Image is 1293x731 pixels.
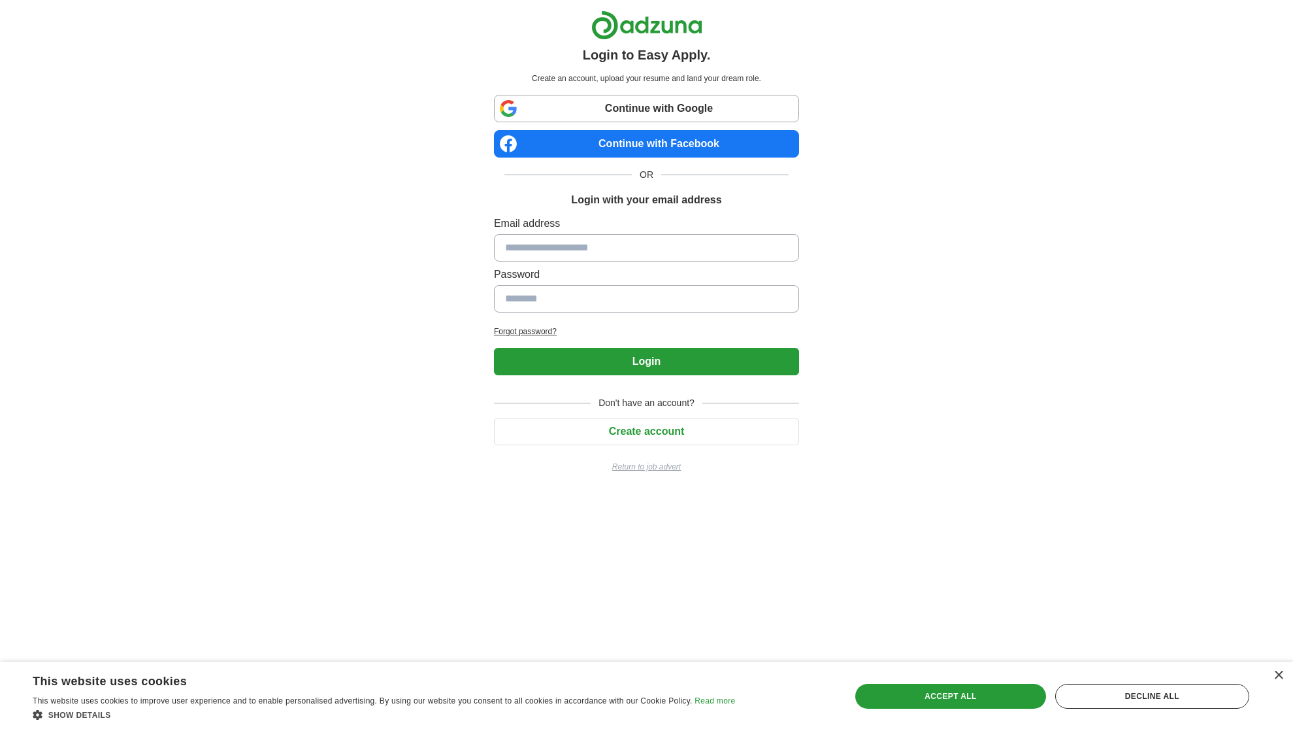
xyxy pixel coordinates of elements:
div: Decline all [1055,684,1249,709]
a: Read more, opens a new window [695,696,735,705]
div: Close [1273,671,1283,681]
h1: Login to Easy Apply. [583,45,711,65]
div: Show details [33,708,735,721]
button: Login [494,348,799,375]
span: OR [632,168,661,182]
h1: Login with your email address [571,192,721,208]
a: Create account [494,426,799,437]
label: Email address [494,216,799,231]
a: Continue with Google [494,95,799,122]
label: Password [494,267,799,282]
button: Create account [494,418,799,445]
span: Show details [48,711,111,720]
span: Don't have an account? [591,396,702,410]
p: Create an account, upload your resume and land your dream role. [497,73,796,84]
div: Accept all [855,684,1046,709]
span: This website uses cookies to improve user experience and to enable personalised advertising. By u... [33,696,693,705]
a: Return to job advert [494,461,799,473]
a: Continue with Facebook [494,130,799,158]
div: This website uses cookies [33,670,702,689]
a: Forgot password? [494,326,799,337]
img: Adzuna logo [591,10,702,40]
